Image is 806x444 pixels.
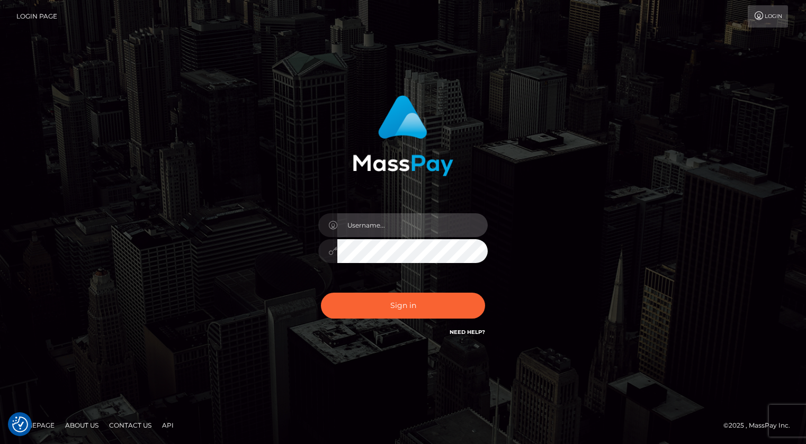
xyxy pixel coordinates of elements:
[12,416,28,432] button: Consent Preferences
[12,417,59,433] a: Homepage
[16,5,57,28] a: Login Page
[158,417,178,433] a: API
[12,416,28,432] img: Revisit consent button
[450,329,485,336] a: Need Help?
[337,213,488,237] input: Username...
[723,420,798,431] div: © 2025 , MassPay Inc.
[353,95,453,176] img: MassPay Login
[748,5,788,28] a: Login
[61,417,103,433] a: About Us
[321,293,485,319] button: Sign in
[105,417,156,433] a: Contact Us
